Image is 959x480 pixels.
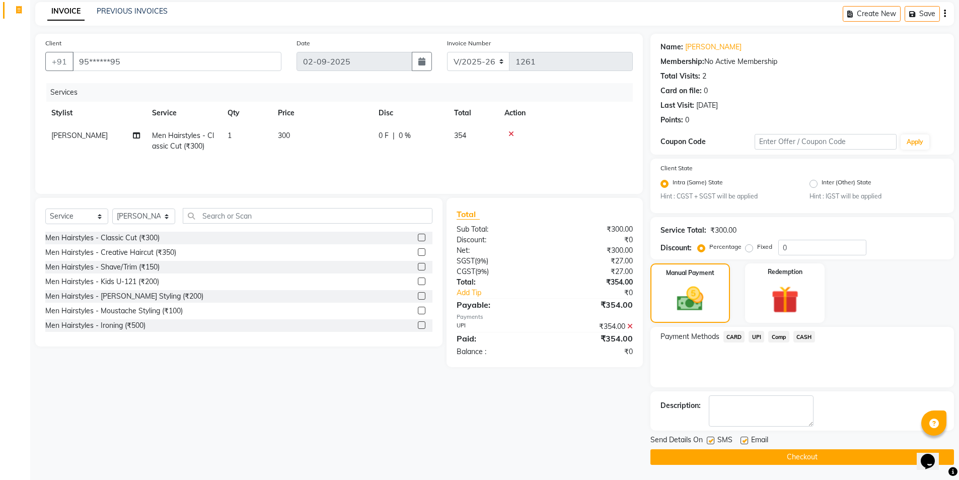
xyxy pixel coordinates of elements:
[545,266,640,277] div: ₹27.00
[650,435,703,447] span: Send Details On
[45,39,61,48] label: Client
[46,83,640,102] div: Services
[545,235,640,245] div: ₹0
[660,86,702,96] div: Card on file:
[757,242,772,251] label: Fixed
[545,224,640,235] div: ₹300.00
[660,56,704,67] div: Membership:
[449,299,545,311] div: Payable:
[751,435,768,447] span: Email
[768,267,802,277] label: Redemption
[183,208,432,224] input: Search or Scan
[272,102,373,124] th: Price
[449,235,545,245] div: Discount:
[660,331,719,342] span: Payment Methods
[449,288,560,298] a: Add Tip
[72,52,281,71] input: Search by Name/Mobile/Email/Code
[45,233,160,243] div: Men Hairstyles - Classic Cut (₹300)
[45,52,73,71] button: +91
[51,131,108,140] span: [PERSON_NAME]
[45,320,145,331] div: Men Hairstyles - Ironing (₹500)
[457,313,632,321] div: Payments
[545,299,640,311] div: ₹354.00
[660,225,706,236] div: Service Total:
[709,242,742,251] label: Percentage
[449,256,545,266] div: ( )
[222,102,272,124] th: Qty
[809,192,944,201] small: Hint : IGST will be applied
[763,283,807,317] img: _gift.svg
[45,291,203,302] div: Men Hairstyles - [PERSON_NAME] Styling (₹200)
[660,71,700,82] div: Total Visits:
[660,243,692,253] div: Discount:
[669,284,712,314] img: _cash.svg
[45,102,146,124] th: Stylist
[660,42,683,52] div: Name:
[45,306,183,316] div: Men Hairstyles - Moustache Styling (₹100)
[228,131,232,140] span: 1
[297,39,310,48] label: Date
[660,115,683,125] div: Points:
[685,42,742,52] a: [PERSON_NAME]
[702,71,706,82] div: 2
[146,102,222,124] th: Service
[660,100,694,111] div: Last Visit:
[399,130,411,141] span: 0 %
[477,267,487,276] span: 9%
[717,435,732,447] span: SMS
[45,262,160,272] div: Men Hairstyles - Shave/Trim (₹150)
[710,225,736,236] div: ₹300.00
[278,131,290,140] span: 300
[793,331,815,342] span: CASH
[704,86,708,96] div: 0
[843,6,901,22] button: Create New
[673,178,723,190] label: Intra (Same) State
[723,331,745,342] span: CARD
[457,256,475,265] span: SGST
[660,56,944,67] div: No Active Membership
[685,115,689,125] div: 0
[901,134,929,150] button: Apply
[696,100,718,111] div: [DATE]
[45,277,159,287] div: Men Hairstyles - Kids U-121 (₹200)
[917,440,949,470] iframe: chat widget
[379,130,389,141] span: 0 F
[449,347,545,357] div: Balance :
[545,245,640,256] div: ₹300.00
[545,256,640,266] div: ₹27.00
[749,331,764,342] span: UPI
[666,268,714,278] label: Manual Payment
[545,321,640,332] div: ₹354.00
[822,178,871,190] label: Inter (Other) State
[477,257,486,265] span: 9%
[768,331,789,342] span: Comp
[97,7,168,16] a: PREVIOUS INVOICES
[545,332,640,345] div: ₹354.00
[498,102,633,124] th: Action
[905,6,940,22] button: Save
[449,277,545,288] div: Total:
[561,288,640,298] div: ₹0
[660,400,701,411] div: Description:
[449,224,545,235] div: Sub Total:
[545,347,640,357] div: ₹0
[47,3,85,21] a: INVOICE
[152,131,214,151] span: Men Hairstyles - Classic Cut (₹300)
[660,164,693,173] label: Client State
[454,131,466,140] span: 354
[660,136,755,147] div: Coupon Code
[449,266,545,277] div: ( )
[449,332,545,345] div: Paid:
[393,130,395,141] span: |
[650,449,954,465] button: Checkout
[660,192,795,201] small: Hint : CGST + SGST will be applied
[449,245,545,256] div: Net:
[449,321,545,332] div: UPI
[457,267,475,276] span: CGST
[373,102,448,124] th: Disc
[45,247,176,258] div: Men Hairstyles - Creative Haircut (₹350)
[755,134,897,150] input: Enter Offer / Coupon Code
[457,209,480,220] span: Total
[545,277,640,288] div: ₹354.00
[448,102,498,124] th: Total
